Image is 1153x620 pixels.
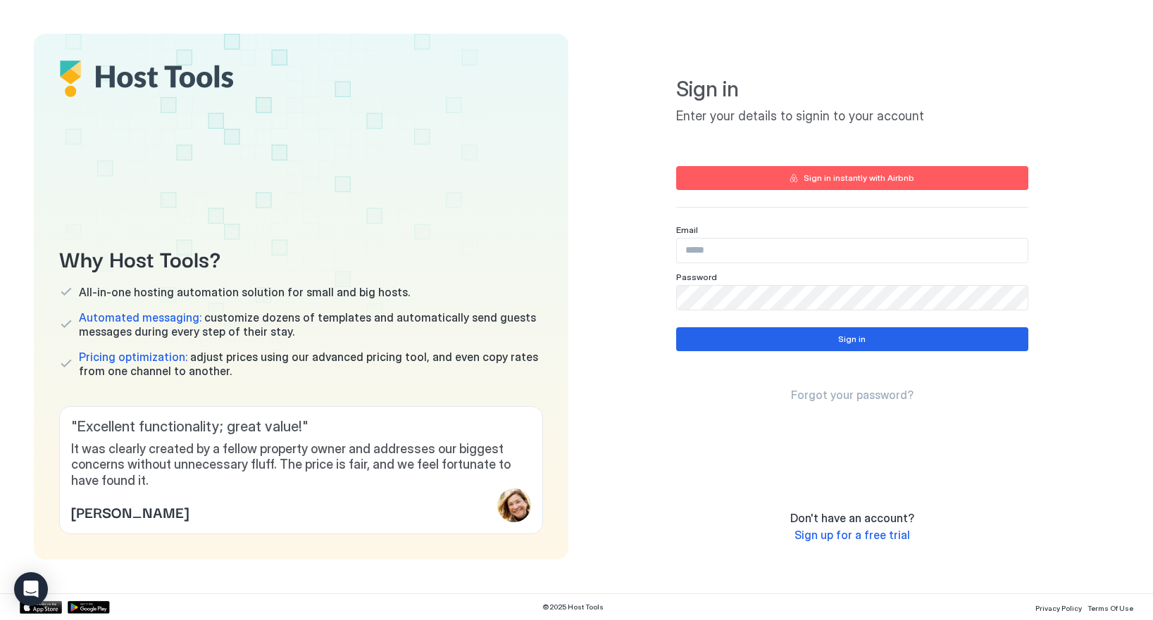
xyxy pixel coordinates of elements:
span: © 2025 Host Tools [542,602,604,612]
span: Password [676,272,717,282]
span: customize dozens of templates and automatically send guests messages during every step of their s... [79,310,543,339]
input: Input Field [677,239,1028,262]
span: Enter your details to signin to your account [676,108,1028,125]
a: Sign up for a free trial [794,528,910,543]
a: Google Play Store [68,601,110,614]
div: Sign in [838,333,866,346]
span: Email [676,224,698,235]
a: Terms Of Use [1087,600,1133,614]
span: Automated messaging: [79,310,201,324]
span: Don't have an account? [790,511,914,525]
span: It was clearly created by a fellow property owner and addresses our biggest concerns without unne... [71,441,531,489]
input: Input Field [677,286,1028,310]
button: Sign in instantly with Airbnb [676,166,1028,190]
a: Forgot your password? [791,388,914,403]
span: " Excellent functionality; great value! " [71,418,531,436]
span: Pricing optimization: [79,350,187,364]
span: Privacy Policy [1035,604,1082,612]
span: Why Host Tools? [59,242,543,274]
div: profile [497,488,531,522]
div: Sign in instantly with Airbnb [804,172,914,184]
div: Open Intercom Messenger [14,572,48,606]
span: All-in-one hosting automation solution for small and big hosts. [79,285,410,299]
span: [PERSON_NAME] [71,501,189,522]
span: Terms Of Use [1087,604,1133,612]
span: Sign up for a free trial [794,528,910,542]
button: Sign in [676,327,1028,351]
span: Sign in [676,76,1028,103]
a: Privacy Policy [1035,600,1082,614]
span: Forgot your password? [791,388,914,402]
span: adjust prices using our advanced pricing tool, and even copy rates from one channel to another. [79,350,543,378]
a: App Store [20,601,62,614]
